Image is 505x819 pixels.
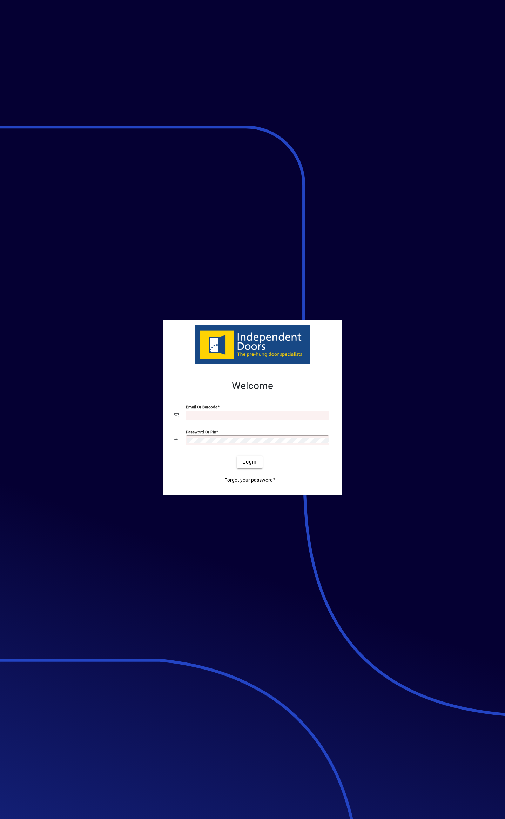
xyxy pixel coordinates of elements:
[186,429,216,434] mat-label: Password or Pin
[186,404,217,409] mat-label: Email or Barcode
[224,477,275,484] span: Forgot your password?
[222,474,278,487] a: Forgot your password?
[237,456,262,468] button: Login
[174,380,331,392] h2: Welcome
[242,458,257,466] span: Login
